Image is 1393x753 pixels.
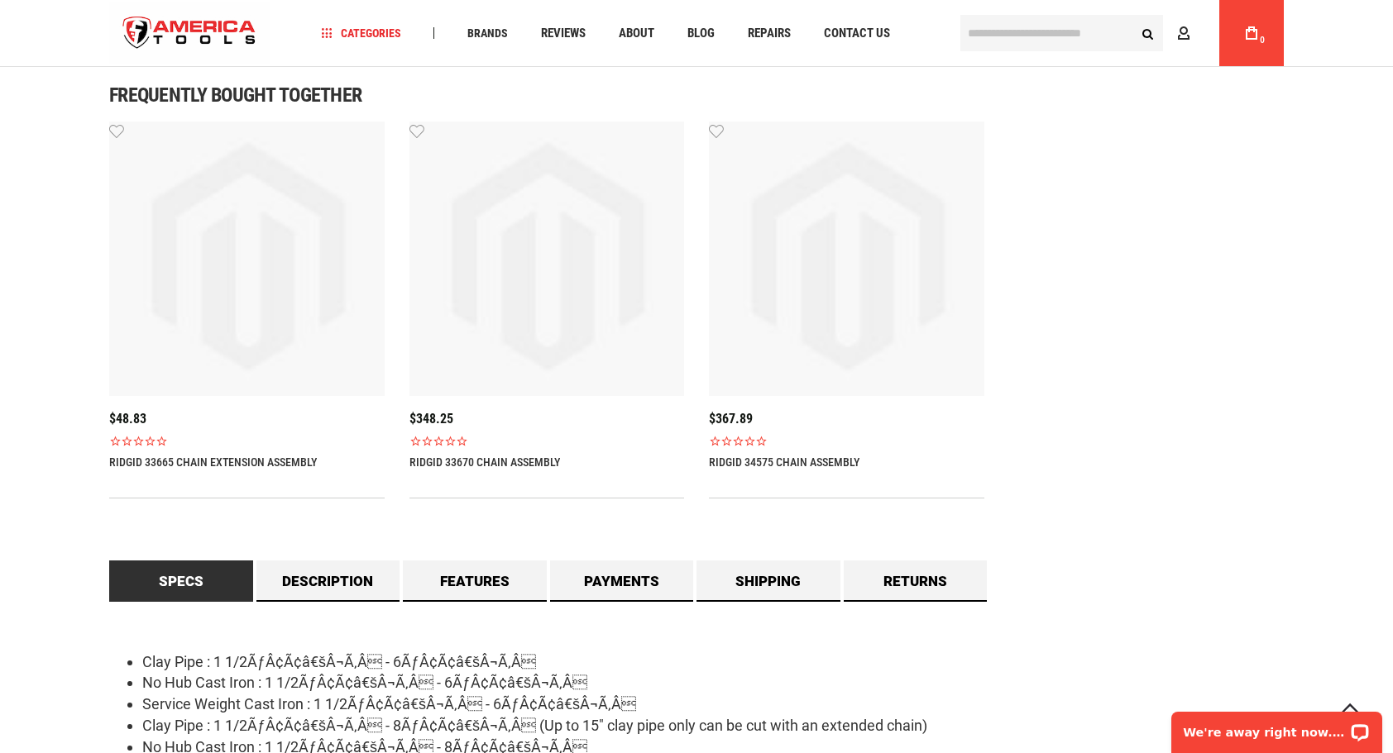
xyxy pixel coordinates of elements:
[409,455,560,469] a: RIDGID 33670 Chain Assembly
[709,435,984,447] span: Rated 0.0 out of 5 stars 0 reviews
[142,651,1284,673] li: Clay Pipe : 1 1/2ÃƒÂ¢Ã¢â€šÂ¬Ã‚Â - 6ÃƒÂ¢Ã¢â€šÂ¬Ã‚Â
[109,435,385,447] span: Rated 0.0 out of 5 stars 0 reviews
[1132,17,1163,49] button: Search
[109,2,270,64] a: store logo
[409,435,685,447] span: Rated 0.0 out of 5 stars 0 reviews
[748,27,791,40] span: Repairs
[680,22,722,45] a: Blog
[619,27,654,40] span: About
[314,22,409,45] a: Categories
[460,22,515,45] a: Brands
[696,560,840,602] a: Shipping
[109,455,317,469] a: RIDGID 33665 Chain Extension Assembly
[109,411,146,427] span: $48.83
[109,560,253,602] a: Specs
[816,22,898,45] a: Contact Us
[142,693,1284,715] li: Service Weight Cast Iron : 1 1/2ÃƒÂ¢Ã¢â€šÂ¬Ã‚Â - 6ÃƒÂ¢Ã¢â€šÂ¬Ã‚Â
[824,27,890,40] span: Contact Us
[142,672,1284,693] li: No Hub Cast Iron : 1 1/2ÃƒÂ¢Ã¢â€šÂ¬Ã‚Â - 6ÃƒÂ¢Ã¢â€šÂ¬Ã‚Â
[322,27,401,39] span: Categories
[409,411,453,427] span: $348.25
[109,85,1284,105] h1: Frequently bought together
[740,22,798,45] a: Repairs
[467,27,508,39] span: Brands
[1161,701,1393,753] iframe: LiveChat chat widget
[709,455,859,469] a: RIDGID 34575 Chain Assembly
[1260,36,1265,45] span: 0
[109,2,270,64] img: America Tools
[687,27,715,40] span: Blog
[534,22,593,45] a: Reviews
[403,560,547,602] a: Features
[550,560,694,602] a: Payments
[541,27,586,40] span: Reviews
[142,715,1284,736] li: Clay Pipe : 1 1/2ÃƒÂ¢Ã¢â€šÂ¬Ã‚Â - 8ÃƒÂ¢Ã¢â€šÂ¬Ã‚Â (Up to 15" clay pipe only can be cut with an ...
[844,560,988,602] a: Returns
[611,22,662,45] a: About
[256,560,400,602] a: Description
[709,411,753,427] span: $367.89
